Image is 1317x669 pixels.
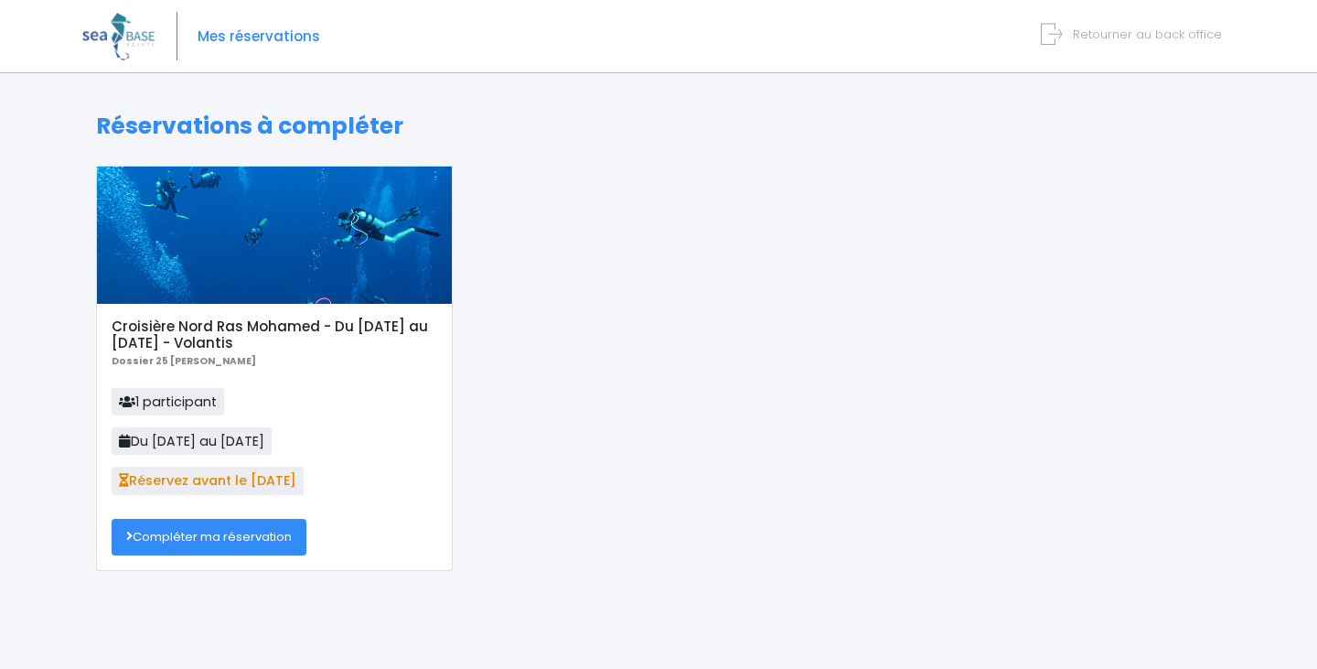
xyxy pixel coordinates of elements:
[112,467,304,494] span: Réservez avant le [DATE]
[112,519,306,556] a: Compléter ma réservation
[1048,26,1222,43] a: Retourner au back office
[112,427,272,455] span: Du [DATE] au [DATE]
[96,113,1221,140] h1: Réservations à compléter
[1073,26,1222,43] span: Retourner au back office
[112,318,436,351] h5: Croisière Nord Ras Mohamed - Du [DATE] au [DATE] - Volantis
[112,388,224,415] span: 1 participant
[112,354,256,368] b: Dossier 25 [PERSON_NAME]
